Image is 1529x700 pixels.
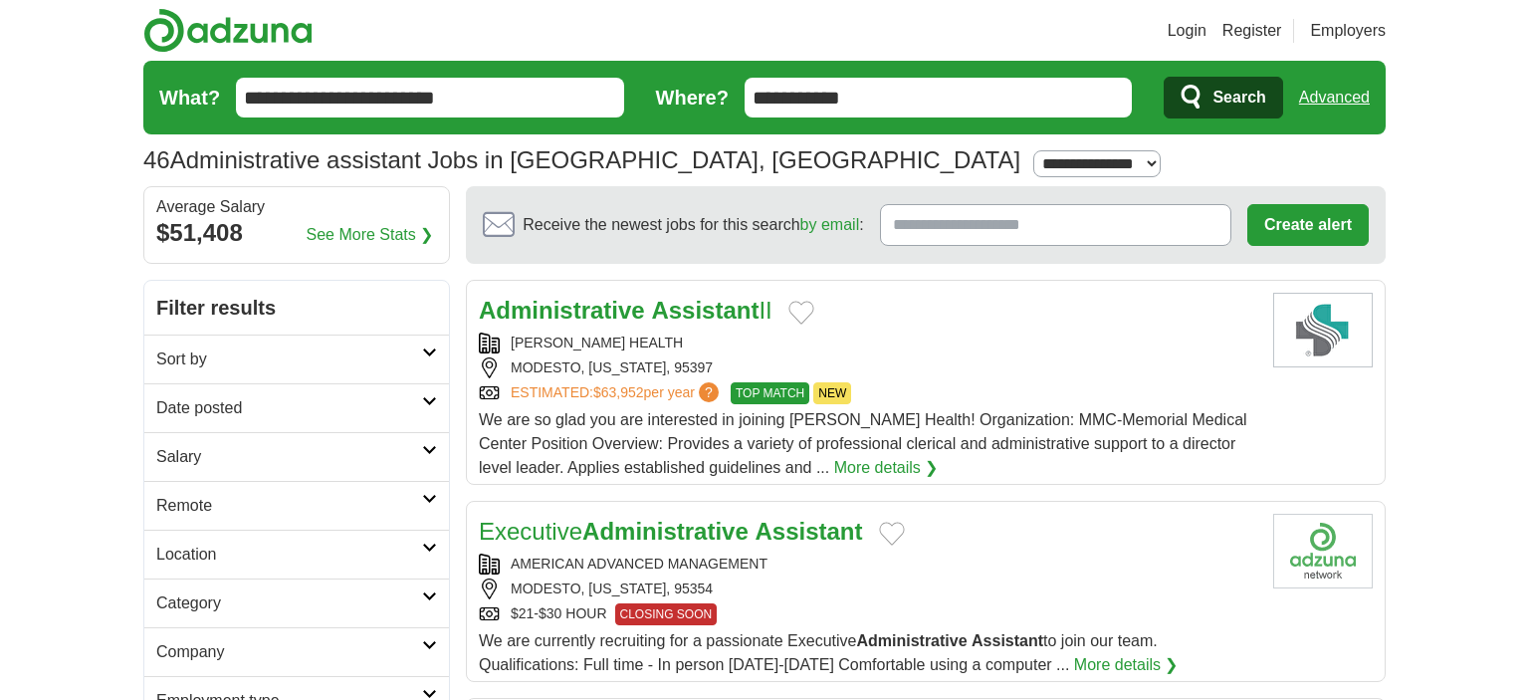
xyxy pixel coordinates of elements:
[156,640,422,664] h2: Company
[699,382,719,402] span: ?
[144,627,449,676] a: Company
[856,632,967,649] strong: Administrative
[479,554,1257,575] div: AMERICAN ADVANCED MANAGEMENT
[1299,78,1370,117] a: Advanced
[144,383,449,432] a: Date posted
[972,632,1043,649] strong: Assistant
[1273,293,1373,367] img: Sutter Health logo
[813,382,851,404] span: NEW
[479,411,1247,476] span: We are so glad you are interested in joining [PERSON_NAME] Health! Organization: MMC-Memorial Med...
[156,591,422,615] h2: Category
[1074,653,1179,677] a: More details ❯
[879,522,905,546] button: Add to favorite jobs
[656,83,729,113] label: Where?
[156,494,422,518] h2: Remote
[479,357,1257,378] div: MODESTO, [US_STATE], 95397
[143,8,313,53] img: Adzuna logo
[159,83,220,113] label: What?
[511,382,723,404] a: ESTIMATED:$63,952per year?
[1222,19,1282,43] a: Register
[144,335,449,383] a: Sort by
[144,579,449,627] a: Category
[143,142,170,178] span: 46
[156,445,422,469] h2: Salary
[615,603,718,625] span: CLOSING SOON
[479,632,1158,673] span: We are currently recruiting for a passionate Executive to join our team. Qualifications: Full tim...
[156,396,422,420] h2: Date posted
[593,384,644,400] span: $63,952
[144,432,449,481] a: Salary
[156,199,437,215] div: Average Salary
[144,281,449,335] h2: Filter results
[731,382,809,404] span: TOP MATCH
[479,297,772,324] a: Administrative AssistantII
[511,335,683,350] a: [PERSON_NAME] HEALTH
[755,518,862,545] strong: Assistant
[1310,19,1386,43] a: Employers
[800,216,860,233] a: by email
[307,223,434,247] a: See More Stats ❯
[156,348,422,371] h2: Sort by
[788,301,814,325] button: Add to favorite jobs
[479,297,645,324] strong: Administrative
[834,456,939,480] a: More details ❯
[1164,77,1282,118] button: Search
[582,518,749,545] strong: Administrative
[1168,19,1206,43] a: Login
[1212,78,1265,117] span: Search
[1247,204,1369,246] button: Create alert
[479,603,1257,625] div: $21-$30 HOUR
[144,530,449,579] a: Location
[143,146,1020,173] h1: Administrative assistant Jobs in [GEOGRAPHIC_DATA], [GEOGRAPHIC_DATA]
[156,215,437,251] div: $51,408
[651,297,759,324] strong: Assistant
[479,518,863,545] a: ExecutiveAdministrative Assistant
[1273,514,1373,588] img: Company logo
[479,579,1257,599] div: MODESTO, [US_STATE], 95354
[156,543,422,567] h2: Location
[523,213,863,237] span: Receive the newest jobs for this search :
[144,481,449,530] a: Remote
